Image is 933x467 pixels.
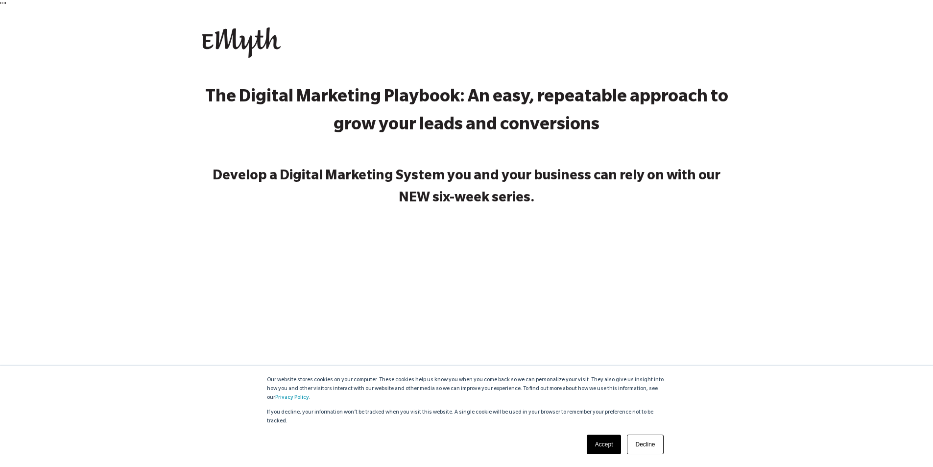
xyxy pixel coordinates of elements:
strong: Develop a Digital Marketing System you and your business can rely on with our NEW six-week series. [213,170,720,206]
a: Accept [587,435,622,454]
strong: The Digital Marketing Playbook: An easy, repeatable approach to grow your leads and conversions [205,89,728,136]
a: Decline [627,435,663,454]
a: Privacy Policy [275,395,309,401]
p: If you decline, your information won’t be tracked when you visit this website. A single cookie wi... [267,408,667,426]
p: Our website stores cookies on your computer. These cookies help us know you when you come back so... [267,376,667,402]
img: EMyth [202,27,281,58]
